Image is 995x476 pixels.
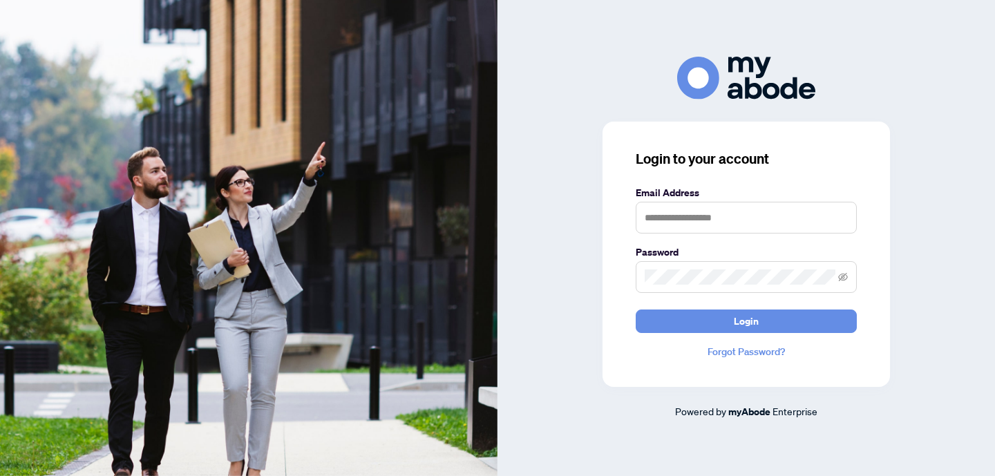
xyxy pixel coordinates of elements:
h3: Login to your account [636,149,857,169]
button: Login [636,310,857,333]
label: Password [636,245,857,260]
img: ma-logo [677,57,815,99]
label: Email Address [636,185,857,200]
a: Forgot Password? [636,344,857,359]
span: Powered by [675,405,726,417]
span: Login [734,310,759,332]
span: eye-invisible [838,272,848,282]
span: Enterprise [773,405,817,417]
a: myAbode [728,404,770,419]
